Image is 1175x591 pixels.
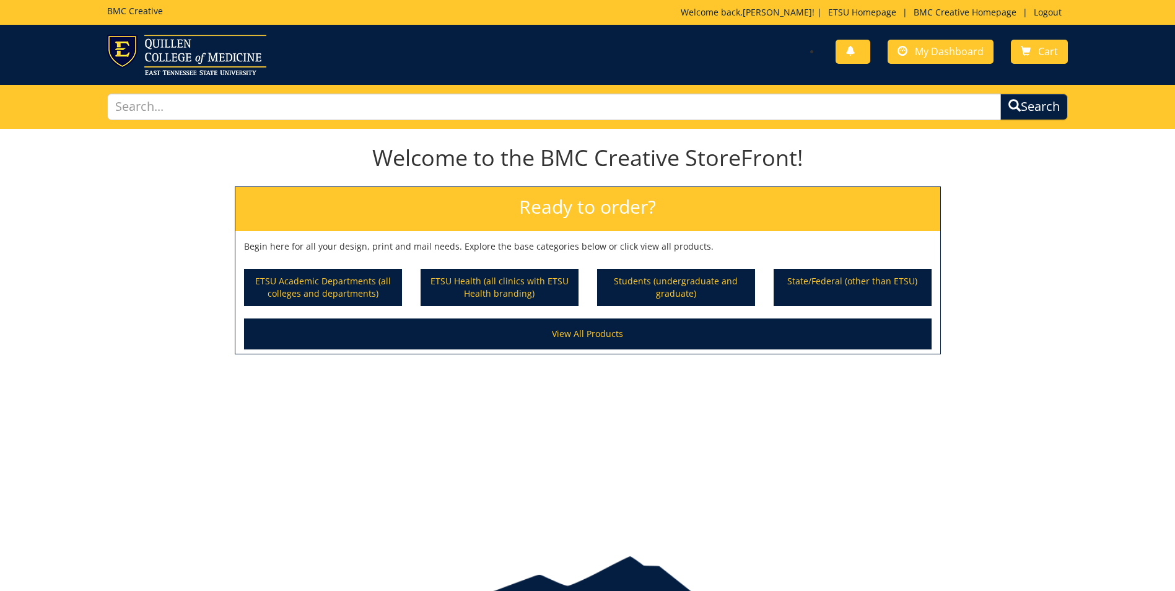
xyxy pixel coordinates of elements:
[107,35,266,75] img: ETSU logo
[775,270,930,305] a: State/Federal (other than ETSU)
[107,6,163,15] h5: BMC Creative
[1028,6,1068,18] a: Logout
[1000,94,1068,120] button: Search
[1038,45,1058,58] span: Cart
[235,146,941,170] h1: Welcome to the BMC Creative StoreFront!
[245,270,401,305] a: ETSU Academic Departments (all colleges and departments)
[888,40,994,64] a: My Dashboard
[244,318,932,349] a: View All Products
[235,187,940,231] h2: Ready to order?
[598,270,754,305] a: Students (undergraduate and graduate)
[681,6,1068,19] p: Welcome back, ! | | |
[822,6,902,18] a: ETSU Homepage
[915,45,984,58] span: My Dashboard
[244,240,932,253] p: Begin here for all your design, print and mail needs. Explore the base categories below or click ...
[743,6,812,18] a: [PERSON_NAME]
[907,6,1023,18] a: BMC Creative Homepage
[422,270,577,305] a: ETSU Health (all clinics with ETSU Health branding)
[107,94,1001,120] input: Search...
[1011,40,1068,64] a: Cart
